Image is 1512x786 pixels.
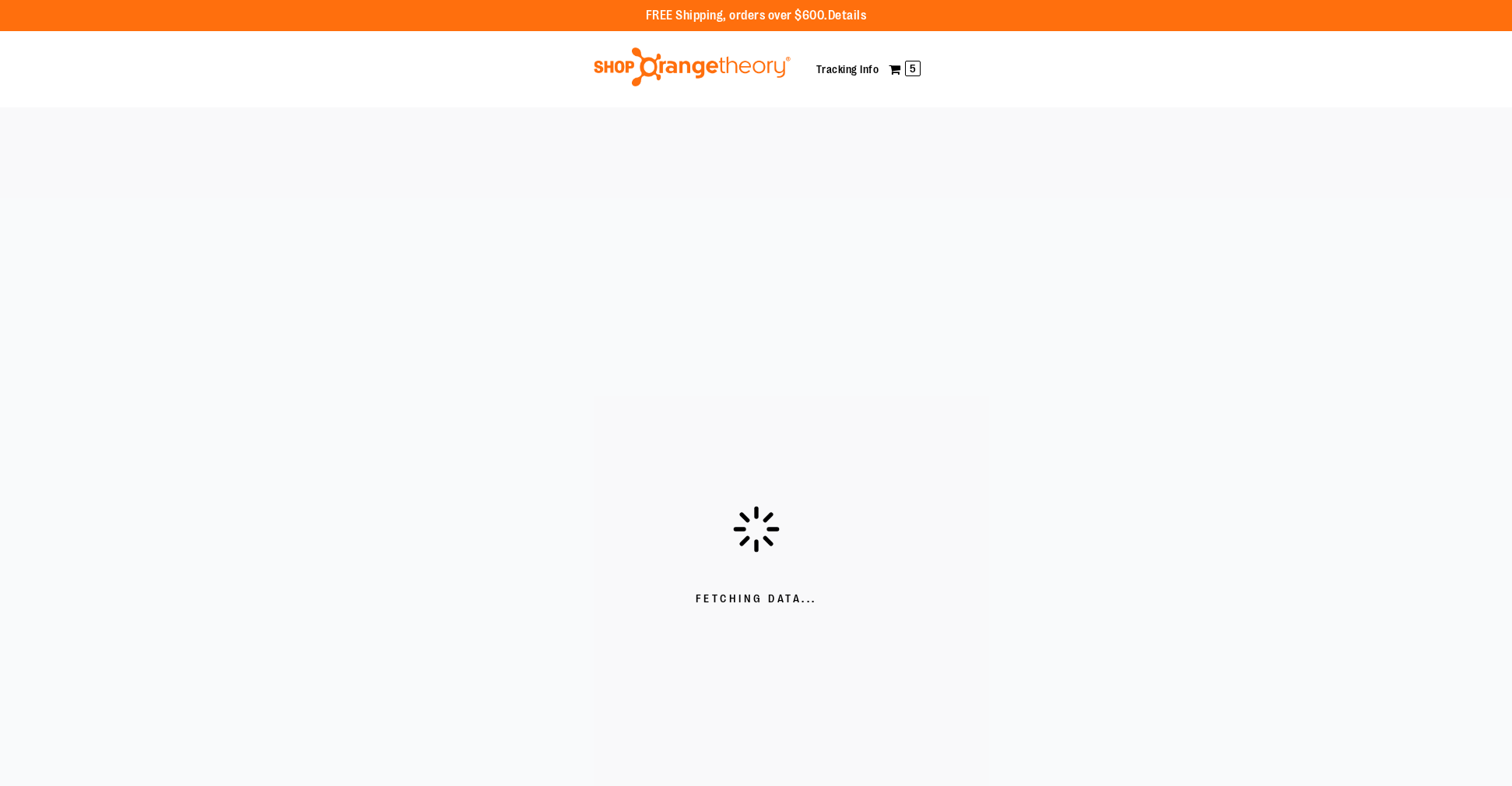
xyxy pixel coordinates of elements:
[646,7,867,25] p: FREE Shipping, orders over $600.
[696,591,817,607] span: Fetching Data...
[591,47,793,86] img: Shop Orangetheory
[828,9,867,23] a: Details
[905,61,921,76] span: 5
[816,63,879,75] a: Tracking Info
